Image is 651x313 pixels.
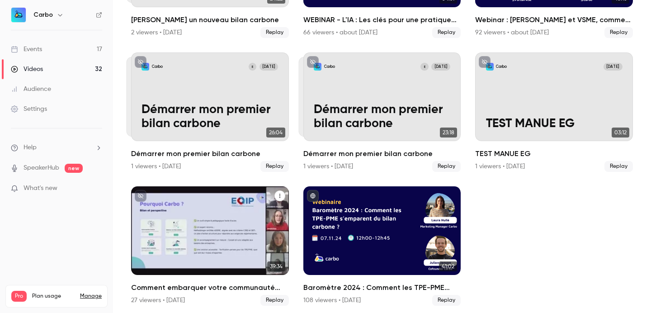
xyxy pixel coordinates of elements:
span: 41:02 [439,261,457,271]
span: Pro [11,291,27,302]
span: What's new [24,184,57,193]
p: Carbo [324,64,335,70]
h2: TEST MANUE EG [475,148,633,159]
div: Videos [11,65,43,74]
span: [DATE] [431,63,450,71]
div: 66 viewers • about [DATE] [303,28,377,37]
div: E [420,62,429,71]
span: Plan usage [32,293,75,300]
p: Démarrer mon premier bilan carbone [314,103,450,131]
div: 27 viewers • [DATE] [131,296,185,305]
div: 92 viewers • about [DATE] [475,28,549,37]
a: Démarrer mon premier bilan carbone CarboE[DATE]Démarrer mon premier bilan carbone23:18Démarrer mo... [303,52,461,172]
h2: Baromètre 2024 : Comment les TPE-PME s’emparent du bilan carbone ? [303,282,461,293]
h2: [PERSON_NAME] un nouveau bilan carbone [131,14,289,25]
h2: Comment embarquer votre communauté TPE/PME dans une transition bas-carbone ? [131,282,289,293]
span: 03:12 [612,128,629,138]
li: help-dropdown-opener [11,143,102,152]
span: Help [24,143,37,152]
span: Replay [260,27,289,38]
li: Comment embarquer votre communauté TPE/PME dans une transition bas-carbone ? [131,186,289,306]
div: 1 viewers • [DATE] [131,162,181,171]
a: 39:34Comment embarquer votre communauté TPE/PME dans une transition bas-carbone ?27 viewers • [DA... [131,186,289,306]
button: unpublished [135,190,146,202]
a: Manage [80,293,102,300]
p: Carbo [496,64,507,70]
p: TEST MANUE EG [486,117,623,131]
a: 41:02Baromètre 2024 : Comment les TPE-PME s’emparent du bilan carbone ?108 viewers • [DATE]Replay [303,186,461,306]
button: unpublished [307,56,319,68]
span: 39:34 [267,261,285,271]
span: Replay [260,161,289,172]
span: Replay [432,295,461,306]
div: Audience [11,85,51,94]
li: TEST MANUE EG [475,52,633,172]
h2: Démarrer mon premier bilan carbone [303,148,461,159]
p: Carbo [152,64,163,70]
h2: WEBINAR - L'IA : Les clés pour une pratique responsable [303,14,461,25]
img: Carbo [11,8,26,22]
div: 108 viewers • [DATE] [303,296,361,305]
span: Replay [432,161,461,172]
div: Events [11,45,42,54]
div: 1 viewers • [DATE] [475,162,525,171]
span: new [65,164,83,173]
li: Démarrer mon premier bilan carbone [131,52,289,172]
button: published [307,190,319,202]
span: [DATE] [259,63,278,71]
p: Démarrer mon premier bilan carbone [142,103,278,131]
a: SpeakerHub [24,163,59,173]
h2: Démarrer mon premier bilan carbone [131,148,289,159]
h2: Webinar : [PERSON_NAME] et VSME, comment articuler sa démarche ? [475,14,633,25]
li: Baromètre 2024 : Comment les TPE-PME s’emparent du bilan carbone ? [303,186,461,306]
span: Replay [604,27,633,38]
div: 2 viewers • [DATE] [131,28,182,37]
button: unpublished [135,56,146,68]
span: 26:04 [266,128,285,138]
span: Replay [260,295,289,306]
button: unpublished [479,56,491,68]
a: Démarrer mon premier bilan carboneCarboE[DATE]Démarrer mon premier bilan carbone26:04Démarrer mon... [131,52,289,172]
span: [DATE] [604,63,623,71]
a: TEST MANUE EGCarbo[DATE]TEST MANUE EG03:12TEST MANUE EG1 viewers • [DATE]Replay [475,52,633,172]
div: 1 viewers • [DATE] [303,162,353,171]
span: Replay [604,161,633,172]
span: Replay [432,27,461,38]
div: E [248,62,257,71]
li: Démarrer mon premier bilan carbone [303,52,461,172]
div: Settings [11,104,47,114]
span: 23:18 [440,128,457,138]
h6: Carbo [33,10,53,19]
